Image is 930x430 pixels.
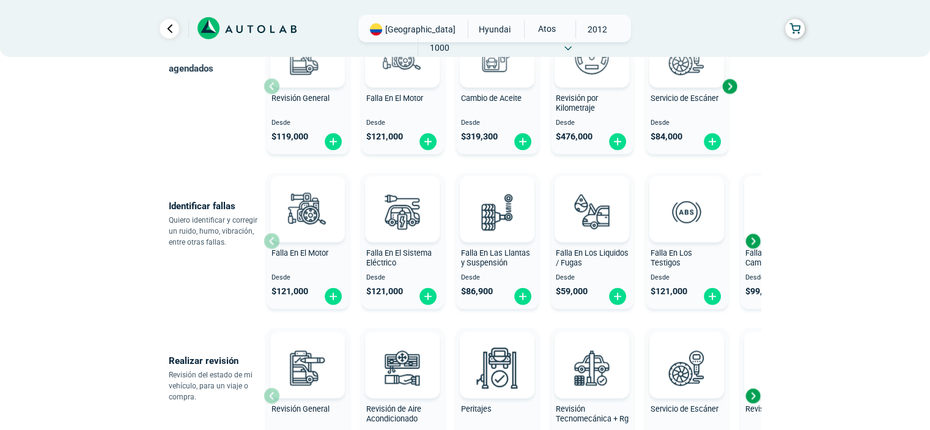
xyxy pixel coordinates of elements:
span: $ 84,000 [651,132,682,142]
img: fi_plus-circle2.svg [418,287,438,306]
span: Desde [556,274,629,282]
span: Desde [651,119,723,127]
img: AD0BCuuxAAAAAElFTkSuQmCC [289,335,326,371]
img: diagnostic_diagnostic_abs-v3.svg [660,185,714,239]
span: $ 476,000 [556,132,592,142]
span: Desde [461,119,534,127]
span: Desde [271,119,344,127]
p: Quiero identificar y corregir un ruido, humo, vibración, entre otras fallas. [169,215,264,248]
span: Revisión por Kilometraje [556,94,598,113]
img: fi_plus-circle2.svg [418,132,438,151]
span: Desde [271,274,344,282]
img: Flag of COLOMBIA [370,23,382,35]
button: Falla En Los Liquidos / Fugas Desde $59,000 [551,173,633,309]
span: Desde [461,274,534,282]
img: revision_general-v3.svg [281,30,334,84]
span: Falla En Las Llantas y Suspensión [461,248,530,268]
img: diagnostic_engine-v3.svg [375,30,429,84]
button: Falla En Los Testigos Desde $121,000 [646,173,728,309]
span: Falla En El Motor [366,94,423,103]
img: revision_general-v3.svg [281,341,334,395]
span: [GEOGRAPHIC_DATA] [385,23,456,35]
div: Next slide [744,387,762,405]
button: Cambio de Aceite Desde $319,300 [456,18,539,154]
span: Servicio de Escáner [651,94,718,103]
span: Desde [651,274,723,282]
img: aire_acondicionado-v3.svg [375,341,429,395]
span: $ 121,000 [271,286,308,297]
img: revision_tecno_mecanica-v3.svg [565,341,619,395]
img: fi_plus-circle2.svg [703,287,722,306]
span: Servicio de Escáner [651,404,718,413]
span: Revisión de Aire Acondicionado [366,404,421,424]
p: Los servicios más agendados [169,43,264,77]
span: Revisión Tecnomecánica + Rg [556,404,629,424]
div: Next slide [720,77,739,95]
span: Falla En Los Liquidos / Fugas [556,248,629,268]
span: Falla En Los Testigos [651,248,692,268]
span: Desde [366,119,439,127]
img: fi_plus-circle2.svg [513,132,533,151]
img: peritaje-v3.svg [470,341,524,395]
img: fi_plus-circle2.svg [703,132,722,151]
button: Falla En El Motor Desde $121,000 [267,173,349,309]
img: cambio_de_aceite-v3.svg [470,30,524,84]
img: revision_por_kilometraje-v3.svg [565,30,619,84]
span: $ 86,900 [461,286,493,297]
span: Revisión de Batería [745,404,811,413]
p: Realizar revisión [169,352,264,369]
span: $ 121,000 [651,286,687,297]
button: Falla En El Sistema Eléctrico Desde $121,000 [361,173,444,309]
img: escaner-v3.svg [660,30,714,84]
span: Falla En El Sistema Eléctrico [366,248,432,268]
span: $ 121,000 [366,286,403,297]
button: Falla En Las Llantas y Suspensión Desde $86,900 [456,173,539,309]
img: escaner-v3.svg [660,341,714,395]
img: AD0BCuuxAAAAAElFTkSuQmCC [479,179,515,215]
img: AD0BCuuxAAAAAElFTkSuQmCC [479,335,515,371]
span: $ 319,300 [461,132,498,142]
div: Next slide [744,232,762,250]
button: Servicio de Escáner Desde $84,000 [646,18,728,154]
button: Revisión General Desde $119,000 [267,18,349,154]
img: diagnostic_engine-v3.svg [281,185,334,239]
img: cambio_bateria-v3.svg [755,341,808,395]
img: AD0BCuuxAAAAAElFTkSuQmCC [289,179,326,215]
img: AD0BCuuxAAAAAElFTkSuQmCC [668,179,705,215]
button: Falla En La Caja de Cambio Desde $99,000 [740,173,823,309]
img: fi_plus-circle2.svg [513,287,533,306]
img: AD0BCuuxAAAAAElFTkSuQmCC [574,179,610,215]
a: Ir al paso anterior [160,19,179,39]
span: Peritajes [461,404,492,413]
img: diagnostic_suspension-v3.svg [470,185,524,239]
span: HYUNDAI [473,20,517,39]
span: $ 99,000 [745,286,777,297]
span: Revisión General [271,94,330,103]
span: Falla En La Caja de Cambio [745,248,810,268]
img: AD0BCuuxAAAAAElFTkSuQmCC [384,335,421,371]
span: $ 119,000 [271,132,308,142]
img: fi_plus-circle2.svg [323,132,343,151]
button: Falla En El Motor Desde $121,000 [361,18,444,154]
img: diagnostic_gota-de-sangre-v3.svg [565,185,619,239]
span: 1000 [418,39,462,57]
span: Revisión General [271,404,330,413]
p: Identificar fallas [169,198,264,215]
img: AD0BCuuxAAAAAElFTkSuQmCC [668,335,705,371]
img: fi_plus-circle2.svg [608,132,627,151]
img: fi_plus-circle2.svg [323,287,343,306]
span: ATOS [525,20,568,37]
span: Desde [366,274,439,282]
button: Revisión por Kilometraje Desde $476,000 [551,18,633,154]
img: diagnostic_caja-de-cambios-v3.svg [755,185,808,239]
p: Revisión del estado de mi vehículo, para un viaje o compra. [169,369,264,402]
span: $ 59,000 [556,286,588,297]
img: diagnostic_bombilla-v3.svg [375,185,429,239]
span: Desde [745,274,818,282]
span: Falla En El Motor [271,248,328,258]
img: AD0BCuuxAAAAAElFTkSuQmCC [384,179,421,215]
span: 2012 [576,20,619,39]
span: Desde [556,119,629,127]
span: $ 121,000 [366,132,403,142]
img: fi_plus-circle2.svg [608,287,627,306]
